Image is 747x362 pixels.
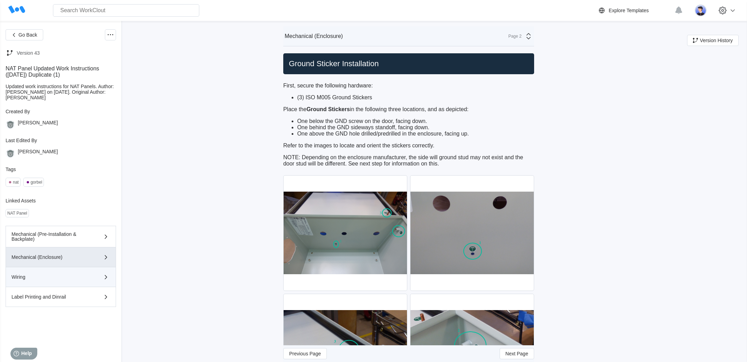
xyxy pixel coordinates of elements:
[11,255,90,260] div: Mechanical (Enclosure)
[504,34,522,39] div: Page 2
[7,211,27,216] div: NAT Panel
[6,167,116,172] div: Tags
[6,267,116,287] button: Wiring
[6,247,116,267] button: Mechanical (Enclosure)
[18,32,37,37] span: Go Back
[6,29,43,40] button: Go Back
[598,6,671,15] a: Explore Templates
[283,348,327,359] button: Previous Page
[6,198,116,203] div: Linked Assets
[6,226,116,247] button: Mechanical (Pre-Installation & Backplate)
[6,109,116,114] div: Created By
[11,275,90,279] div: Wiring
[307,106,350,112] strong: Ground Stickers
[297,94,534,101] li: (3) ISO M005 Ground Stickers
[6,120,15,129] img: gorilla.png
[284,176,407,291] img: P1190013.jpg
[297,118,534,124] li: One below the GND screw on the door, facing down.
[297,124,534,131] li: One behind the GND sideways standoff, facing down.
[18,120,58,129] div: [PERSON_NAME]
[500,348,534,359] button: Next Page
[53,4,199,17] input: Search WorkClout
[17,50,40,56] div: Version 43
[609,8,649,13] div: Explore Templates
[687,35,739,46] button: Version History
[11,294,90,299] div: Label Printing and Dinrail
[6,66,116,78] div: NAT Panel Updated Work Instructions ([DATE]) Duplicate (1)
[13,180,19,185] div: nat
[283,143,534,149] p: Refer to the images to locate and orient the stickers correctly.
[6,84,116,100] div: Updated work instructions for NAT Panels. Author: [PERSON_NAME] on [DATE]. Original Author:[PERSO...
[506,351,528,356] span: Next Page
[410,176,534,291] img: P1190014.jpg
[283,83,534,89] p: First, secure the following hardware:
[31,180,42,185] div: gorbel
[289,351,321,356] span: Previous Page
[285,33,343,39] div: Mechanical (Enclosure)
[695,5,707,16] img: user-5.png
[283,106,534,113] p: Place the in the following three locations, and as depicted:
[283,154,534,167] p: NOTE: Depending on the enclosure manufacturer, the side will ground stud may not exist and the do...
[6,149,15,158] img: gorilla.png
[297,131,534,137] li: One above the GND hole drilled/predrilled in the enclosure, facing up.
[6,287,116,307] button: Label Printing and Dinrail
[286,59,531,69] h2: Ground Sticker Installation
[11,232,90,241] div: Mechanical (Pre-Installation & Backplate)
[6,138,116,143] div: Last Edited By
[700,38,733,43] span: Version History
[18,149,58,158] div: [PERSON_NAME]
